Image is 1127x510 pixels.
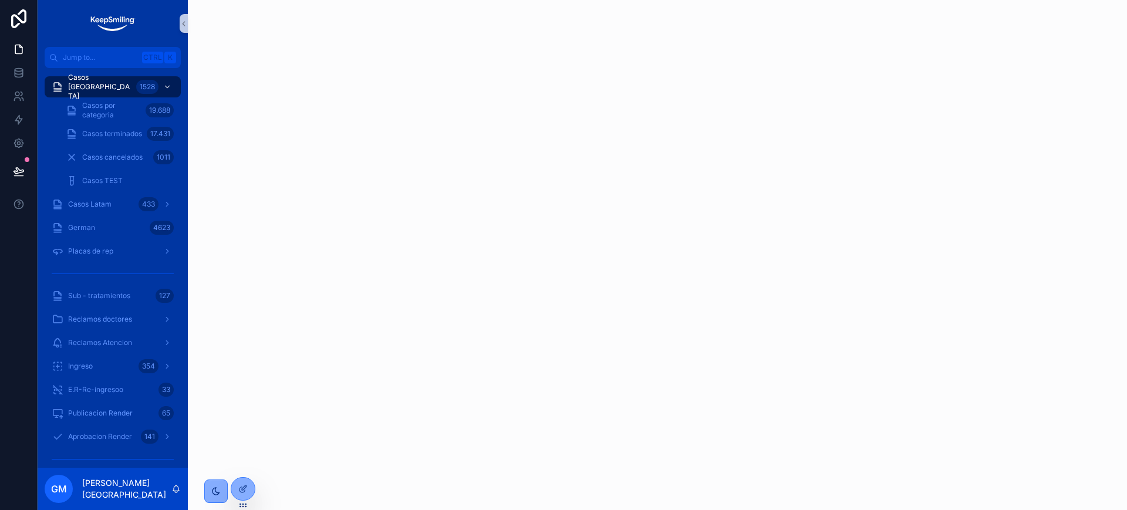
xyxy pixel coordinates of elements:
[45,285,181,306] a: Sub - tratamientos127
[68,291,130,300] span: Sub - tratamientos
[82,101,141,120] span: Casos por categoria
[59,147,181,168] a: Casos cancelados1011
[146,103,174,117] div: 19.688
[142,52,163,63] span: Ctrl
[89,14,136,33] img: App logo
[45,241,181,262] a: Placas de rep
[51,482,67,496] span: GM
[45,403,181,424] a: Publicacion Render65
[45,356,181,377] a: Ingreso354
[150,221,174,235] div: 4623
[68,315,132,324] span: Reclamos doctores
[68,73,131,101] span: Casos [GEOGRAPHIC_DATA]
[141,430,158,444] div: 141
[82,129,142,139] span: Casos terminados
[68,246,113,256] span: Placas de rep
[68,408,133,418] span: Publicacion Render
[82,477,171,501] p: [PERSON_NAME][GEOGRAPHIC_DATA]
[63,53,137,62] span: Jump to...
[45,309,181,330] a: Reclamos doctores
[156,289,174,303] div: 127
[68,362,93,371] span: Ingreso
[45,217,181,238] a: German4623
[68,338,132,347] span: Reclamos Atencion
[59,170,181,191] a: Casos TEST
[139,359,158,373] div: 354
[158,406,174,420] div: 65
[153,150,174,164] div: 1011
[68,385,123,394] span: E.R-Re-ingresoo
[45,332,181,353] a: Reclamos Atencion
[139,197,158,211] div: 433
[38,68,188,468] div: scrollable content
[147,127,174,141] div: 17.431
[82,153,143,162] span: Casos cancelados
[166,53,175,62] span: K
[136,80,158,94] div: 1528
[82,176,123,185] span: Casos TEST
[45,194,181,215] a: Casos Latam433
[59,123,181,144] a: Casos terminados17.431
[45,47,181,68] button: Jump to...CtrlK
[59,100,181,121] a: Casos por categoria19.688
[45,76,181,97] a: Casos [GEOGRAPHIC_DATA]1528
[68,223,95,232] span: German
[158,383,174,397] div: 33
[45,426,181,447] a: Aprobacion Render141
[45,379,181,400] a: E.R-Re-ingresoo33
[68,432,132,441] span: Aprobacion Render
[68,200,112,209] span: Casos Latam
